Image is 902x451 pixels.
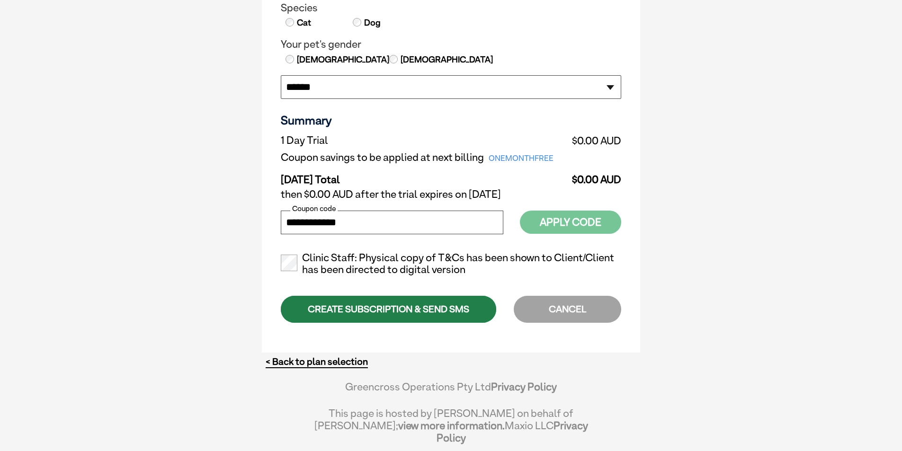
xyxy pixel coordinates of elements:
[281,113,621,127] h3: Summary
[281,38,621,51] legend: Your pet's gender
[281,255,297,271] input: Clinic Staff: Physical copy of T&Cs has been shown to Client/Client has been directed to digital ...
[568,166,621,186] td: $0.00 AUD
[281,166,568,186] td: [DATE] Total
[281,2,621,14] legend: Species
[281,296,496,323] div: CREATE SUBSCRIPTION & SEND SMS
[281,186,621,203] td: then $0.00 AUD after the trial expires on [DATE]
[290,204,338,213] label: Coupon code
[281,252,621,276] label: Clinic Staff: Physical copy of T&Cs has been shown to Client/Client has been directed to digital ...
[281,132,568,149] td: 1 Day Trial
[266,356,368,368] a: < Back to plan selection
[568,132,621,149] td: $0.00 AUD
[314,402,588,444] div: This page is hosted by [PERSON_NAME] on behalf of [PERSON_NAME]; Maxio LLC
[484,152,558,165] span: ONEMONTHFREE
[281,149,568,166] td: Coupon savings to be applied at next billing
[514,296,621,323] div: CANCEL
[520,211,621,234] button: Apply Code
[491,380,557,393] a: Privacy Policy
[398,419,505,432] a: view more information.
[314,380,588,402] div: Greencross Operations Pty Ltd
[437,419,588,444] a: Privacy Policy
